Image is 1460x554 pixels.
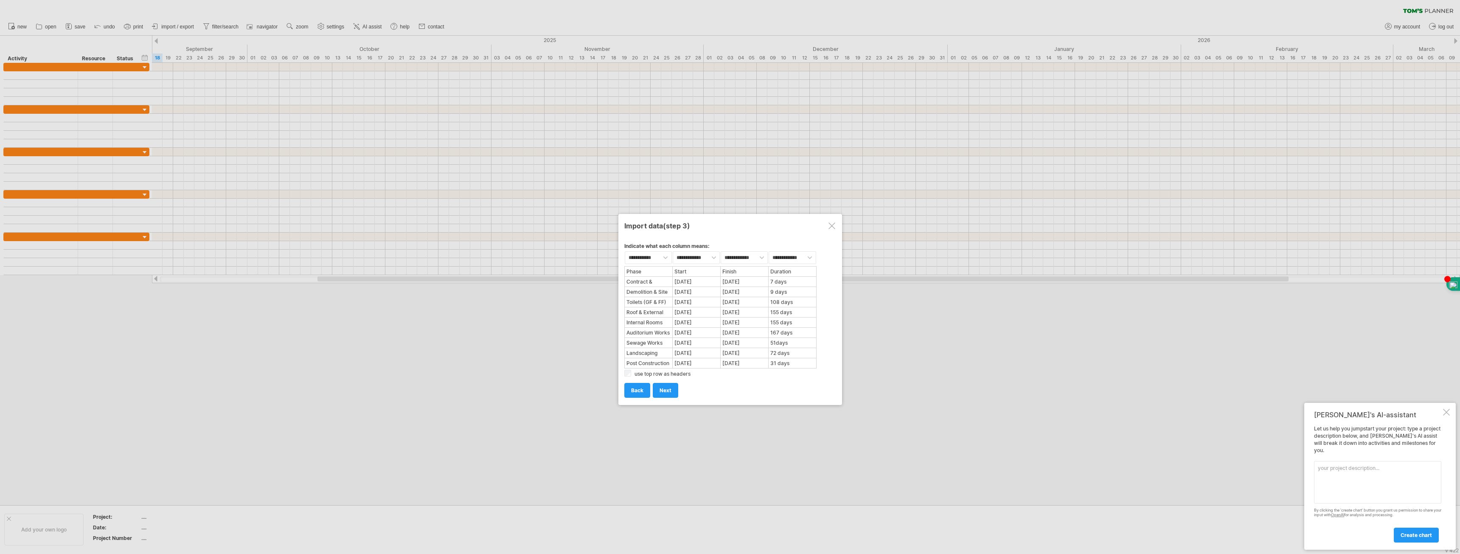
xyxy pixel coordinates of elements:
[631,387,643,394] span: back
[1401,532,1432,538] span: create chart
[1314,425,1441,542] div: Let us help you jumpstart your project: type a project description below, and [PERSON_NAME]'s AI ...
[625,318,672,327] div: Internal Rooms
[769,318,816,327] div: 155 days
[721,308,768,317] div: [DATE]
[663,222,690,230] span: (step 3)
[653,383,678,398] a: next
[769,328,816,337] div: 167 days
[721,318,768,327] div: [DATE]
[769,359,816,368] div: 31 days
[673,318,720,327] div: [DATE]
[673,287,720,296] div: [DATE]
[673,328,720,337] div: [DATE]
[721,287,768,296] div: [DATE]
[1394,528,1439,543] a: create chart
[769,277,816,286] div: 7 days
[624,218,836,233] div: Import data
[673,349,720,357] div: [DATE]
[673,359,720,368] div: [DATE]
[625,267,672,276] div: Phase
[721,359,768,368] div: [DATE]
[673,277,720,286] div: [DATE]
[769,308,816,317] div: 155 days
[625,308,672,317] div: Roof & External Works
[624,383,650,398] a: back
[721,349,768,357] div: [DATE]
[660,387,671,394] span: next
[625,349,672,357] div: Landscaping
[635,371,691,377] label: use top row as headers
[625,298,672,307] div: Toilets (GF & FF)
[625,277,672,286] div: Contract & Mobilization
[769,267,816,276] div: Duration
[769,349,816,357] div: 72 days
[673,298,720,307] div: [DATE]
[769,298,816,307] div: 108 days
[673,338,720,347] div: [DATE]
[721,267,768,276] div: Finish
[1314,508,1441,517] div: By clicking the 'create chart' button you grant us permission to share your input with for analys...
[625,338,672,347] div: Sewage Works
[624,243,836,251] div: Indicate what each column means:
[1314,411,1441,419] div: [PERSON_NAME]'s AI-assistant
[1331,512,1344,517] a: OpenAI
[721,277,768,286] div: [DATE]
[721,328,768,337] div: [DATE]
[625,328,672,337] div: Auditorium Works
[769,287,816,296] div: 9 days
[721,338,768,347] div: [DATE]
[673,308,720,317] div: [DATE]
[721,298,768,307] div: [DATE]
[625,359,672,368] div: Post Construction Approvals
[769,338,816,347] div: 51days
[673,267,720,276] div: Start
[625,287,672,296] div: Demolition & Site Setup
